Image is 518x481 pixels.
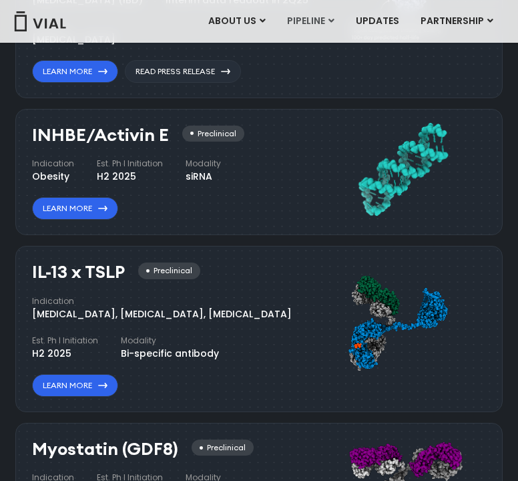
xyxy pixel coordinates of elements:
h4: Modality [186,158,221,170]
div: Preclinical [138,263,200,279]
div: Preclinical [182,126,244,142]
img: Vial Logo [13,11,67,31]
a: Learn More [32,197,118,220]
div: H2 2025 [97,170,163,184]
a: ABOUT USMenu Toggle [198,10,276,33]
div: [MEDICAL_DATA], [MEDICAL_DATA], [MEDICAL_DATA] [32,307,292,321]
h4: Indication [32,295,292,307]
a: Learn More [32,60,118,83]
a: Read Press Release [125,60,241,83]
h4: Est. Ph I Initiation [97,158,163,170]
h4: Modality [121,335,219,347]
h4: Est. Ph I Initiation [32,335,98,347]
a: Learn More [32,374,118,397]
h4: Indication [32,158,74,170]
a: PIPELINEMenu Toggle [276,10,344,33]
div: H2 2025 [32,347,98,361]
h3: INHBE/Activin E [32,126,169,145]
div: Obesity [32,170,74,184]
a: UPDATES [345,10,409,33]
a: PARTNERSHIPMenu Toggle [410,10,504,33]
div: siRNA [186,170,221,184]
h3: IL-13 x TSLP [32,263,125,282]
div: Bi-specific antibody [121,347,219,361]
h3: Myostatin (GDF8) [32,440,178,459]
div: Preclinical [192,440,254,456]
